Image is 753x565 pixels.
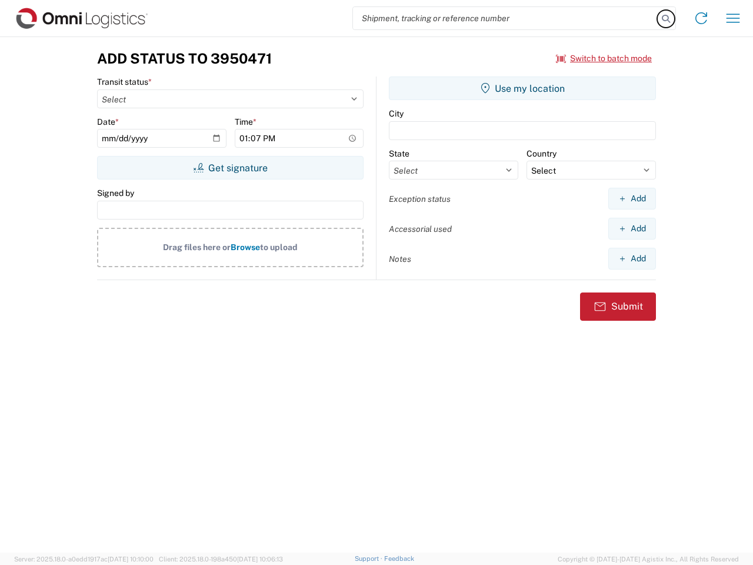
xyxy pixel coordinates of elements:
[558,554,739,564] span: Copyright © [DATE]-[DATE] Agistix Inc., All Rights Reserved
[389,148,409,159] label: State
[237,556,283,563] span: [DATE] 10:06:13
[97,188,134,198] label: Signed by
[556,49,652,68] button: Switch to batch mode
[97,117,119,127] label: Date
[355,555,384,562] a: Support
[163,242,231,252] span: Drag files here or
[260,242,298,252] span: to upload
[97,156,364,180] button: Get signature
[389,77,656,100] button: Use my location
[608,248,656,270] button: Add
[97,77,152,87] label: Transit status
[608,188,656,210] button: Add
[389,108,404,119] label: City
[384,555,414,562] a: Feedback
[235,117,256,127] label: Time
[389,254,411,264] label: Notes
[159,556,283,563] span: Client: 2025.18.0-198a450
[389,224,452,234] label: Accessorial used
[527,148,557,159] label: Country
[389,194,451,204] label: Exception status
[608,218,656,240] button: Add
[97,50,272,67] h3: Add Status to 3950471
[353,7,658,29] input: Shipment, tracking or reference number
[14,556,154,563] span: Server: 2025.18.0-a0edd1917ac
[580,293,656,321] button: Submit
[231,242,260,252] span: Browse
[108,556,154,563] span: [DATE] 10:10:00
